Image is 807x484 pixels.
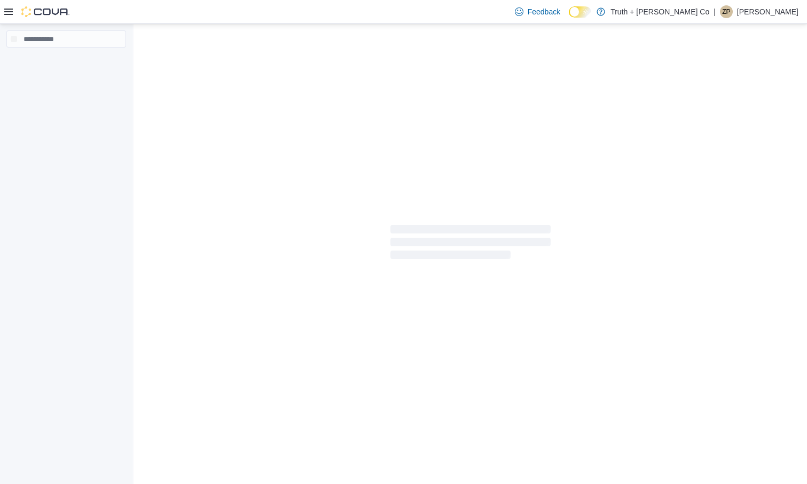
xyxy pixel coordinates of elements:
p: | [714,5,716,18]
nav: Complex example [6,50,126,75]
div: Zach Pendergast [720,5,733,18]
a: Feedback [511,1,565,22]
img: Cova [21,6,69,17]
p: Truth + [PERSON_NAME] Co [610,5,709,18]
span: Feedback [528,6,560,17]
span: ZP [722,5,730,18]
input: Dark Mode [569,6,591,18]
p: [PERSON_NAME] [737,5,798,18]
span: Loading [390,227,551,261]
